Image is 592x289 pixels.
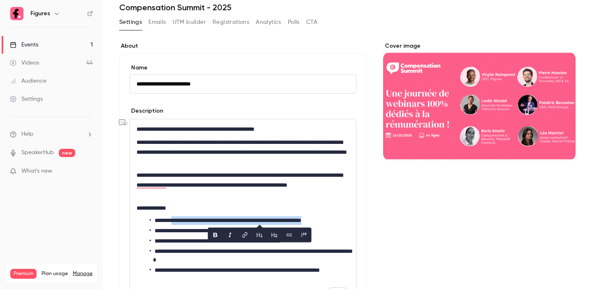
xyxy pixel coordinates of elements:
[10,77,46,85] div: Audience
[10,59,39,67] div: Videos
[21,148,54,157] a: SpeakerHub
[224,229,237,242] button: italic
[10,130,93,139] li: help-dropdown-opener
[10,269,37,279] span: Premium
[119,2,576,12] h1: Compensation Summit - 2025
[10,7,23,20] img: Figures
[306,16,317,29] button: CTA
[10,95,43,103] div: Settings
[383,42,576,160] section: Cover image
[83,168,93,175] iframe: Noticeable Trigger
[129,64,356,72] label: Name
[21,167,52,176] span: What's new
[129,107,163,115] label: Description
[59,149,75,157] span: new
[148,16,166,29] button: Emails
[213,16,249,29] button: Registrations
[21,130,33,139] span: Help
[288,16,300,29] button: Polls
[238,229,252,242] button: link
[119,42,367,50] label: About
[383,42,576,50] label: Cover image
[119,16,142,29] button: Settings
[30,9,50,18] h6: Figures
[73,271,92,277] a: Manage
[173,16,206,29] button: UTM builder
[42,271,68,277] span: Plan usage
[298,229,311,242] button: blockquote
[10,41,38,49] div: Events
[256,16,281,29] button: Analytics
[209,229,222,242] button: bold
